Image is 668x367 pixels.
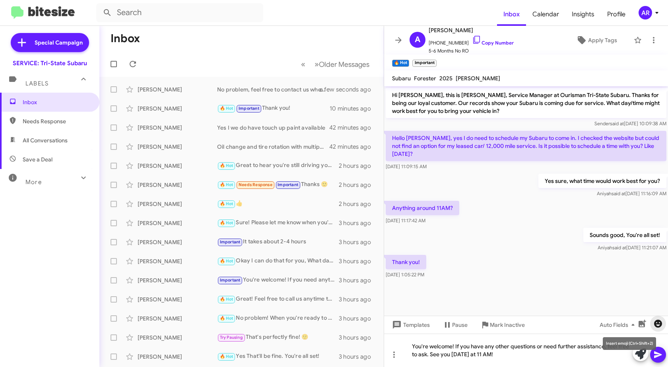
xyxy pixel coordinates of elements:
[330,85,377,93] div: a few seconds ago
[384,318,436,332] button: Templates
[111,32,140,45] h1: Inbox
[538,174,666,188] p: Yes sure, what time would work best for you?
[526,3,565,26] a: Calendar
[138,85,217,93] div: [PERSON_NAME]
[474,318,531,332] button: Mark Inactive
[452,318,468,332] span: Pause
[490,318,525,332] span: Mark Inactive
[436,318,474,332] button: Pause
[632,6,659,19] button: AR
[339,200,377,208] div: 2 hours ago
[315,59,319,69] span: »
[217,218,339,227] div: Sure! Please let me know when you're ready, and I can help you schedule that appointment.
[217,180,339,189] div: Thanks 🙂
[220,278,241,283] span: Important
[392,75,411,82] span: Subaru
[339,257,377,265] div: 3 hours ago
[339,353,377,361] div: 3 hours ago
[23,98,90,106] span: Inbox
[339,219,377,227] div: 3 hours ago
[297,56,374,72] nav: Page navigation example
[217,333,339,342] div: That's perfectly fine! 🙂
[217,314,339,323] div: No problem! When you're ready to schedule an appointment for your new car, just let us know. We'r...
[23,117,90,125] span: Needs Response
[330,143,377,151] div: 42 minutes ago
[386,131,666,161] p: Hello [PERSON_NAME], yes I do need to schedule my Subaru to come in. I checked the website but co...
[472,40,514,46] a: Copy Number
[386,163,427,169] span: [DATE] 11:09:15 AM
[220,106,233,111] span: 🔥 Hot
[310,56,374,72] button: Next
[563,33,630,47] button: Apply Tags
[598,245,666,250] span: Aniyah [DATE] 11:21:07 AM
[138,334,217,342] div: [PERSON_NAME]
[339,181,377,189] div: 2 hours ago
[429,47,514,55] span: 5-6 Months No RO
[330,124,377,132] div: 42 minutes ago
[138,276,217,284] div: [PERSON_NAME]
[319,60,369,69] span: Older Messages
[239,182,272,187] span: Needs Response
[429,25,514,35] span: [PERSON_NAME]
[339,315,377,322] div: 3 hours ago
[138,353,217,361] div: [PERSON_NAME]
[96,3,263,22] input: Search
[220,182,233,187] span: 🔥 Hot
[220,258,233,264] span: 🔥 Hot
[239,106,259,111] span: Important
[339,238,377,246] div: 3 hours ago
[610,120,624,126] span: said at
[217,276,339,285] div: You're welcome! If you need anything else before your appointment, feel free to ask.
[138,219,217,227] div: [PERSON_NAME]
[588,33,617,47] span: Apply Tags
[217,352,339,361] div: Yes That'll be fine. You're all set!
[23,136,68,144] span: All Conversations
[296,56,310,72] button: Previous
[429,35,514,47] span: [PHONE_NUMBER]
[138,257,217,265] div: [PERSON_NAME]
[386,217,425,223] span: [DATE] 11:17:42 AM
[594,120,666,126] span: Sender [DATE] 10:09:38 AM
[138,315,217,322] div: [PERSON_NAME]
[138,181,217,189] div: [PERSON_NAME]
[392,60,409,67] small: 🔥 Hot
[412,60,436,67] small: Important
[593,318,644,332] button: Auto Fields
[439,75,452,82] span: 2025
[497,3,526,26] a: Inbox
[138,295,217,303] div: [PERSON_NAME]
[330,105,377,113] div: 10 minutes ago
[35,39,83,47] span: Special Campaign
[565,3,601,26] a: Insights
[601,3,632,26] a: Profile
[220,297,233,302] span: 🔥 Hot
[386,201,459,215] p: Anything around 11AM?
[386,255,426,269] p: Thank you!
[25,80,49,87] span: Labels
[11,33,89,52] a: Special Campaign
[13,59,87,67] div: SERVICE: Tri-State Subaru
[217,161,339,170] div: Great to hear you're still driving your Subaru! Let me know when you're ready to book your appoin...
[138,105,217,113] div: [PERSON_NAME]
[414,75,436,82] span: Forester
[339,295,377,303] div: 3 hours ago
[390,318,430,332] span: Templates
[612,190,625,196] span: said at
[220,316,233,321] span: 🔥 Hot
[220,163,233,168] span: 🔥 Hot
[339,334,377,342] div: 3 hours ago
[23,155,52,163] span: Save a Deal
[138,124,217,132] div: [PERSON_NAME]
[301,59,305,69] span: «
[25,179,42,186] span: More
[603,337,656,350] div: Insert emoji (Ctrl+Shift+2)
[278,182,298,187] span: Important
[597,190,666,196] span: Aniyah [DATE] 11:16:09 AM
[217,124,330,132] div: Yes I we do have touch up paint available
[217,104,330,113] div: Thank you!
[220,239,241,245] span: Important
[220,335,243,340] span: Try Pausing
